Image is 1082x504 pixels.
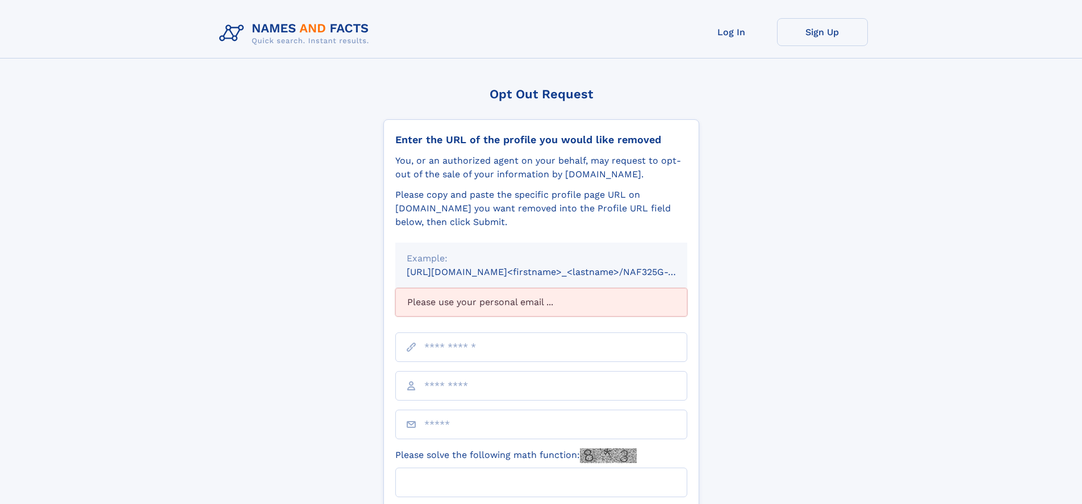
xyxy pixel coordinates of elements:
a: Sign Up [777,18,868,46]
div: Please copy and paste the specific profile page URL on [DOMAIN_NAME] you want removed into the Pr... [395,188,687,229]
div: Opt Out Request [383,87,699,101]
div: You, or an authorized agent on your behalf, may request to opt-out of the sale of your informatio... [395,154,687,181]
label: Please solve the following math function: [395,448,637,463]
small: [URL][DOMAIN_NAME]<firstname>_<lastname>/NAF325G-xxxxxxxx [407,266,709,277]
div: Please use your personal email ... [395,288,687,316]
img: Logo Names and Facts [215,18,378,49]
div: Example: [407,252,676,265]
a: Log In [686,18,777,46]
div: Enter the URL of the profile you would like removed [395,134,687,146]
